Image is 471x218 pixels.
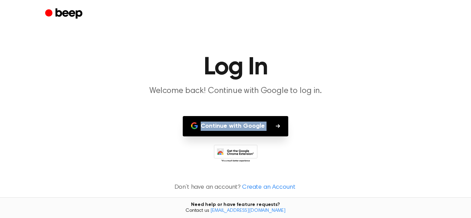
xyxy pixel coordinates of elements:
p: Welcome back! Continue with Google to log in. [103,85,368,97]
span: Contact us [4,208,467,214]
h1: Log In [59,55,412,80]
a: [EMAIL_ADDRESS][DOMAIN_NAME] [210,208,285,213]
button: Continue with Google [183,116,288,136]
p: Don’t have an account? [8,183,463,192]
a: Beep [45,7,84,21]
a: Create an Account [242,183,295,192]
